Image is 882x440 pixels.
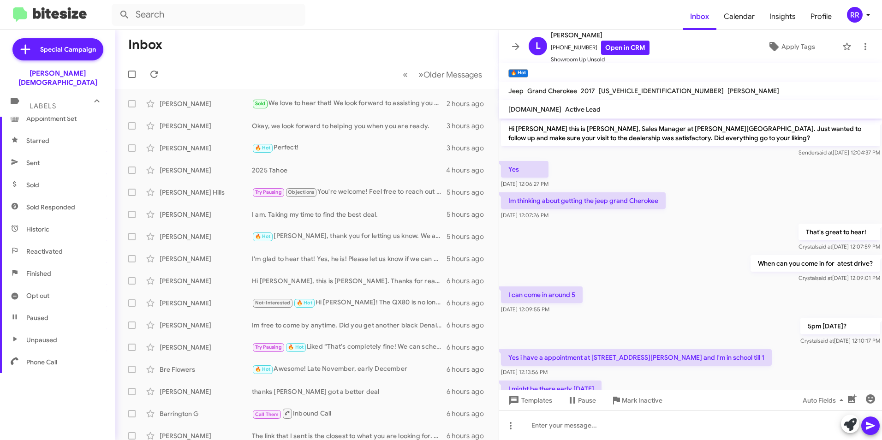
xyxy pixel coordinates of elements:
p: When can you come in for atest drive? [751,255,880,272]
div: [PERSON_NAME] [160,121,252,131]
p: That's great to hear! [799,224,880,240]
span: [PERSON_NAME] [727,87,779,95]
div: Inbound Call [252,408,447,419]
div: You're welcome! Feel free to reach out anytime. Looking forward to assisting you further! [252,187,447,197]
span: Active Lead [565,105,601,113]
span: Pause [578,392,596,409]
p: 5pm [DATE]? [800,318,880,334]
span: L [536,39,541,54]
span: » [418,69,423,80]
span: said at [818,337,834,344]
h1: Inbox [128,37,162,52]
button: Mark Inactive [603,392,670,409]
div: [PERSON_NAME] [160,387,252,396]
span: 🔥 Hot [255,145,271,151]
span: Auto Fields [803,392,847,409]
span: Sold [255,101,266,107]
p: I can come in around 5 [501,286,583,303]
div: [PERSON_NAME] [160,343,252,352]
p: Yes i have a appointment at [STREET_ADDRESS][PERSON_NAME] and I'm in school till 1 [501,349,772,366]
span: 🔥 Hot [255,366,271,372]
span: 🔥 Hot [255,233,271,239]
span: Call Them [255,411,279,417]
span: Showroom Up Unsold [551,55,650,64]
span: Unpaused [26,335,57,345]
span: Labels [30,102,56,110]
div: Bre Flowers [160,365,252,374]
div: Im free to come by anytime. Did you get another black Denali with a tan interior? [252,321,447,330]
a: Special Campaign [12,38,103,60]
div: Hi [PERSON_NAME]! The QX80 is no longer in our inventory. Would you like to schedule another appo... [252,297,447,308]
button: Auto Fields [795,392,854,409]
button: Previous [397,65,413,84]
span: Sold Responded [26,202,75,212]
span: Grand Cherokee [527,87,577,95]
input: Search [112,4,305,26]
span: Special Campaign [40,45,96,54]
div: 5 hours ago [447,232,491,241]
div: [PERSON_NAME] [160,276,252,285]
div: We love to hear that! We look forward to assisting you and you wife when you are ready. [252,98,447,109]
span: Templates [507,392,552,409]
p: I might be there early [DATE] [501,381,602,397]
div: Okay, we look forward to helping you when you are ready. [252,121,447,131]
div: 2025 Tahoe [252,166,446,175]
button: Apply Tags [744,38,838,55]
span: Mark Inactive [622,392,662,409]
span: Sender [DATE] 12:04:37 PM [799,149,880,156]
div: Liked “That's completely fine! We can schedule an appointment for October. Just let me know what ... [252,342,447,352]
span: Starred [26,136,49,145]
div: [PERSON_NAME] Hills [160,188,252,197]
button: Templates [499,392,560,409]
span: Paused [26,313,48,322]
span: 2017 [581,87,595,95]
span: 🔥 Hot [297,300,312,306]
span: [DATE] 12:13:56 PM [501,369,548,375]
div: 6 hours ago [447,365,491,374]
nav: Page navigation example [398,65,488,84]
div: [PERSON_NAME] [160,321,252,330]
div: I'm glad to hear that! Yes, he is! Please let us know if we can help with anything else. [252,254,447,263]
div: [PERSON_NAME] [160,99,252,108]
span: Crystal [DATE] 12:07:59 PM [799,243,880,250]
span: [DATE] 12:06:27 PM [501,180,548,187]
button: RR [839,7,872,23]
span: Historic [26,225,49,234]
span: Try Pausing [255,189,282,195]
span: said at [816,149,833,156]
span: Jeep [508,87,524,95]
span: [DOMAIN_NAME] [508,105,561,113]
span: Sold [26,180,39,190]
span: Objections [288,189,314,195]
div: [PERSON_NAME], thank you for letting us know. We are here when you are ready. [252,231,447,242]
span: « [403,69,408,80]
div: 3 hours ago [447,121,491,131]
span: Phone Call [26,357,57,367]
div: Hi [PERSON_NAME], this is [PERSON_NAME]. Thanks for reaching out. I'm interested in the Sierra 15... [252,276,447,285]
div: 5 hours ago [447,188,491,197]
div: RR [847,7,863,23]
div: 4 hours ago [446,166,491,175]
button: Next [413,65,488,84]
span: [PERSON_NAME] [551,30,650,41]
div: [PERSON_NAME] [160,254,252,263]
div: [PERSON_NAME] [160,232,252,241]
span: Sent [26,158,40,167]
a: Insights [762,3,803,30]
div: [PERSON_NAME] [160,210,252,219]
div: 3 hours ago [447,143,491,153]
div: 6 hours ago [447,321,491,330]
span: [PHONE_NUMBER] [551,41,650,55]
a: Calendar [716,3,762,30]
div: 5 hours ago [447,254,491,263]
div: Awesome! Late November, early December [252,364,447,375]
div: 2 hours ago [447,99,491,108]
div: 5 hours ago [447,210,491,219]
span: Appointment Set [26,114,77,123]
div: [PERSON_NAME] [160,298,252,308]
span: Profile [803,3,839,30]
span: said at [816,274,832,281]
span: Crystal [DATE] 12:09:01 PM [799,274,880,281]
